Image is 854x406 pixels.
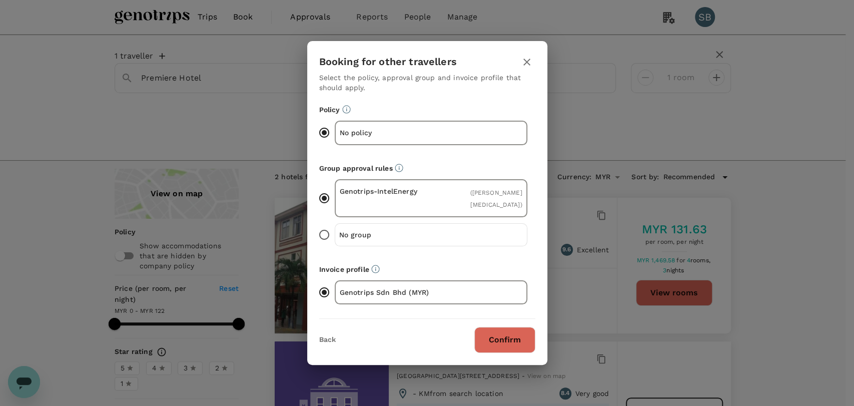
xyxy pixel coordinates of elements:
svg: Default approvers or custom approval rules (if available) are based on the user group. [395,164,403,172]
p: Policy [319,105,535,115]
h3: Booking for other travellers [319,56,457,68]
p: Select the policy, approval group and invoice profile that should apply. [319,73,535,93]
p: Genotrips Sdn Bhd (MYR) [340,287,431,297]
p: No group [339,230,431,240]
p: Genotrips-IntelEnergy [340,186,431,196]
button: Back [319,336,336,344]
p: Group approval rules [319,163,535,173]
button: Confirm [474,327,535,353]
svg: Booking restrictions are based on the selected travel policy. [342,105,351,114]
p: No policy [340,128,431,138]
svg: The payment currency and company information are based on the selected invoice profile. [371,265,380,273]
p: Invoice profile [319,264,535,274]
span: ( [PERSON_NAME][MEDICAL_DATA] ) [470,189,522,208]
